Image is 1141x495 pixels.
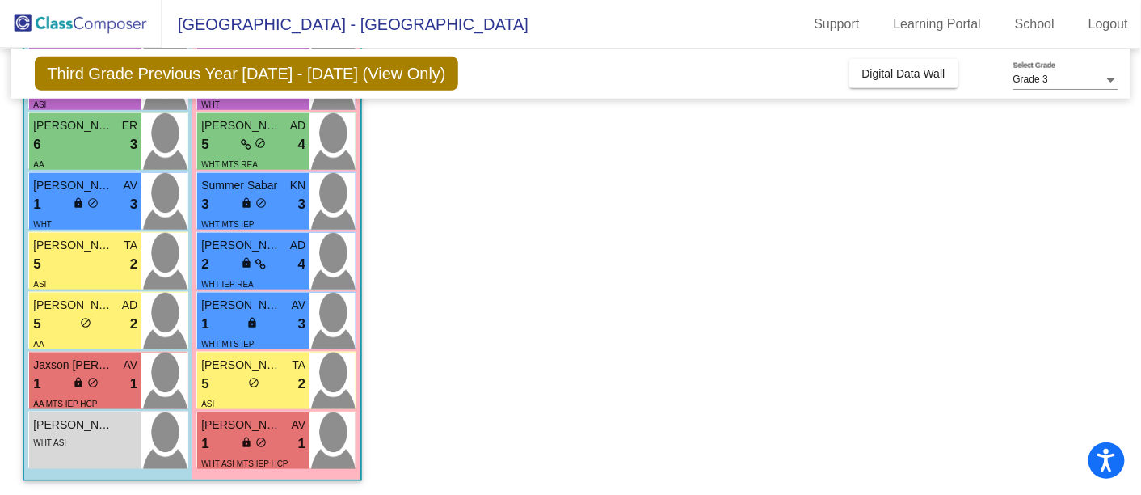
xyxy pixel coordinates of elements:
[33,438,66,447] span: WHT ASI
[87,197,99,209] span: do_not_disturb_alt
[201,134,208,155] span: 5
[201,340,254,349] span: WHT MTS IEP
[33,160,44,169] span: AA
[201,220,254,229] span: WHT MTS IEP
[292,357,305,374] span: TA
[33,134,40,155] span: 6
[201,177,282,194] span: Summer Sabar
[35,57,458,91] span: Third Grade Previous Year [DATE] - [DATE] (View Only)
[201,314,208,335] span: 1
[292,417,306,434] span: AV
[73,197,84,209] span: lock
[241,257,252,269] span: lock
[33,117,114,134] span: [PERSON_NAME]
[1076,11,1141,37] a: Logout
[124,237,137,254] span: TA
[33,194,40,215] span: 1
[130,194,137,215] span: 3
[201,117,282,134] span: [PERSON_NAME]
[124,357,138,374] span: AV
[255,197,267,209] span: do_not_disturb_alt
[201,280,254,289] span: WHT IEP REA
[33,374,40,395] span: 1
[298,254,305,275] span: 4
[246,317,258,328] span: lock
[201,357,282,374] span: [PERSON_NAME]
[298,134,305,155] span: 4
[33,237,114,254] span: [PERSON_NAME] [PERSON_NAME]
[1013,74,1048,85] span: Grade 3
[201,400,214,408] span: ASI
[248,377,259,388] span: do_not_disturb_alt
[1002,11,1067,37] a: School
[201,297,282,314] span: [PERSON_NAME]
[122,117,137,134] span: ER
[33,100,46,109] span: ASI
[255,137,266,149] span: do_not_disturb_alt
[33,220,52,229] span: WHT
[298,374,305,395] span: 2
[33,314,40,335] span: 5
[73,377,84,388] span: lock
[33,340,44,349] span: AA
[290,117,305,134] span: AD
[201,194,208,215] span: 3
[87,377,99,388] span: do_not_disturb_alt
[201,417,282,434] span: [PERSON_NAME]
[241,197,252,209] span: lock
[33,254,40,275] span: 5
[298,314,305,335] span: 3
[201,160,258,169] span: WHT MTS REA
[33,297,114,314] span: [PERSON_NAME]
[290,177,305,194] span: KN
[33,177,114,194] span: [PERSON_NAME]
[201,254,208,275] span: 2
[130,314,137,335] span: 2
[292,297,306,314] span: AV
[130,134,137,155] span: 3
[33,357,114,374] span: Jaxson [PERSON_NAME]
[33,280,46,289] span: ASI
[33,417,114,434] span: [PERSON_NAME]
[298,434,305,455] span: 1
[290,237,305,254] span: AD
[201,434,208,455] span: 1
[201,100,220,109] span: WHT
[201,237,282,254] span: [PERSON_NAME]
[130,254,137,275] span: 2
[255,437,267,448] span: do_not_disturb_alt
[130,374,137,395] span: 1
[241,437,252,448] span: lock
[80,317,91,328] span: do_not_disturb_alt
[162,11,528,37] span: [GEOGRAPHIC_DATA] - [GEOGRAPHIC_DATA]
[124,177,138,194] span: AV
[33,400,97,408] span: AA MTS IEP HCP
[201,459,288,468] span: WHT ASI MTS IEP HCP
[122,297,137,314] span: AD
[201,374,208,395] span: 5
[298,194,305,215] span: 3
